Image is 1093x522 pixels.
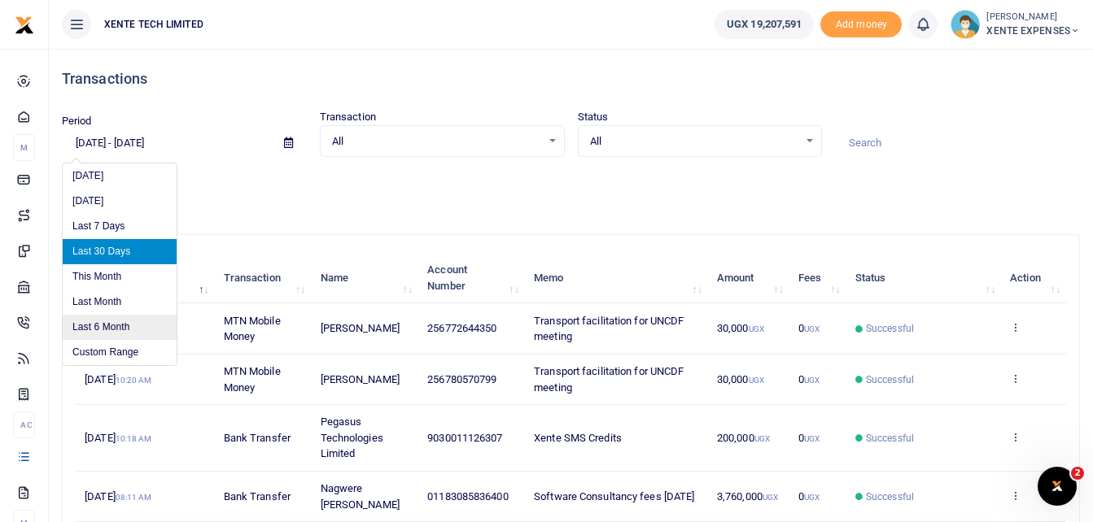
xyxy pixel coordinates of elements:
[986,11,1080,24] small: [PERSON_NAME]
[804,493,820,502] small: UGX
[717,322,764,334] span: 30,000
[715,10,814,39] a: UGX 19,207,591
[13,134,35,161] li: M
[578,109,609,125] label: Status
[427,322,496,334] span: 256772644350
[63,214,177,239] li: Last 7 Days
[427,432,502,444] span: 9030011126307
[63,163,177,189] li: [DATE]
[951,10,1080,39] a: profile-user [PERSON_NAME] XENTE EXPENSES
[798,432,820,444] span: 0
[754,434,770,443] small: UGX
[15,15,34,35] img: logo-small
[85,373,151,385] span: [DATE]
[13,411,35,438] li: Ac
[789,253,846,303] th: Fees: activate to sort column ascending
[534,432,622,444] span: Xente SMS Credits
[321,322,400,334] span: [PERSON_NAME]
[1001,253,1066,303] th: Action: activate to sort column ascending
[534,315,684,343] span: Transport facilitation for UNCDF meeting
[116,376,152,385] small: 10:20 AM
[717,373,764,385] span: 30,000
[525,253,708,303] th: Memo: activate to sort column ascending
[1071,467,1084,480] span: 2
[708,10,820,39] li: Wallet ballance
[311,253,418,303] th: Name: activate to sort column ascending
[85,490,151,502] span: [DATE]
[224,315,281,343] span: MTN Mobile Money
[951,10,980,39] img: profile-user
[62,176,1080,194] p: Download
[224,490,291,502] span: Bank Transfer
[321,373,400,385] span: [PERSON_NAME]
[321,415,383,459] span: Pegasus Technologies Limited
[15,18,34,30] a: logo-small logo-large logo-large
[749,376,764,385] small: UGX
[820,11,902,38] li: Toup your wallet
[63,289,177,315] li: Last Month
[727,16,802,33] span: UGX 19,207,591
[798,322,820,334] span: 0
[62,129,271,157] input: select period
[534,365,684,394] span: Transport facilitation for UNCDF meeting
[708,253,789,303] th: Amount: activate to sort column ascending
[63,340,177,365] li: Custom Range
[804,434,820,443] small: UGX
[717,490,778,502] span: 3,760,000
[63,239,177,264] li: Last 30 Days
[224,432,291,444] span: Bank Transfer
[332,133,541,150] span: All
[804,376,820,385] small: UGX
[798,373,820,385] span: 0
[116,434,152,443] small: 10:18 AM
[321,482,400,511] span: Nagwere [PERSON_NAME]
[590,133,799,150] span: All
[215,253,312,303] th: Transaction: activate to sort column ascending
[427,490,508,502] span: 01183085836400
[63,264,177,289] li: This Month
[986,24,1080,38] span: XENTE EXPENSES
[717,432,770,444] span: 200,000
[763,493,778,502] small: UGX
[427,373,496,385] span: 256780570799
[866,431,914,446] span: Successful
[798,490,820,502] span: 0
[63,315,177,340] li: Last 6 Month
[866,489,914,504] span: Successful
[85,432,151,444] span: [DATE]
[820,17,902,29] a: Add money
[749,324,764,333] small: UGX
[63,189,177,214] li: [DATE]
[1038,467,1077,506] iframe: Intercom live chat
[320,109,376,125] label: Transaction
[224,365,281,394] span: MTN Mobile Money
[820,11,902,38] span: Add money
[418,253,525,303] th: Account Number: activate to sort column ascending
[804,324,820,333] small: UGX
[62,113,92,129] label: Period
[116,493,152,502] small: 08:11 AM
[98,17,210,32] span: XENTE TECH LIMITED
[62,70,1080,88] h4: Transactions
[866,372,914,387] span: Successful
[534,490,694,502] span: Software Consultancy fees [DATE]
[835,129,1080,157] input: Search
[866,321,914,336] span: Successful
[846,253,1001,303] th: Status: activate to sort column ascending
